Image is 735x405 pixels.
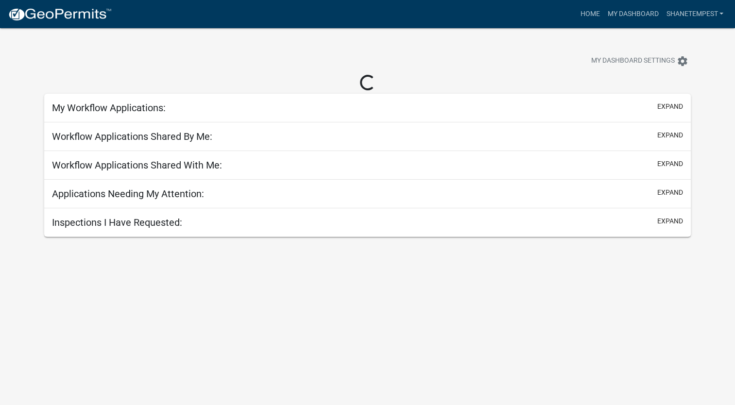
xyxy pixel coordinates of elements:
[657,187,683,198] button: expand
[662,5,727,23] a: shanetempest
[591,55,675,67] span: My Dashboard Settings
[677,55,688,67] i: settings
[657,216,683,226] button: expand
[657,159,683,169] button: expand
[52,131,212,142] h5: Workflow Applications Shared By Me:
[583,51,696,70] button: My Dashboard Settingssettings
[576,5,603,23] a: Home
[52,102,166,114] h5: My Workflow Applications:
[52,188,204,200] h5: Applications Needing My Attention:
[657,101,683,112] button: expand
[603,5,662,23] a: My Dashboard
[657,130,683,140] button: expand
[52,159,222,171] h5: Workflow Applications Shared With Me:
[52,217,182,228] h5: Inspections I Have Requested:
